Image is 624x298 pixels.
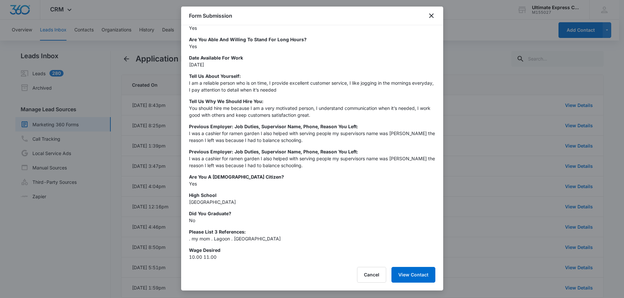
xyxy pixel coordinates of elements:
button: View Contact [391,267,435,283]
p: Are You A [DEMOGRAPHIC_DATA] Citizen? [189,173,435,180]
h1: Form Submission [189,12,232,20]
p: 10.00 11.00 [189,254,435,260]
p: Previous Employer: Job Duties, Supervisor Name, Phone, Reason You Left: [189,148,435,155]
p: . my mom . Lagoon . [GEOGRAPHIC_DATA] [189,235,435,242]
p: Previous Employer: Job Duties, Supervisor Name, Phone, Reason You Left: [189,123,435,130]
p: Wage Desired [189,247,435,254]
p: Did You Graduate? [189,210,435,217]
p: [GEOGRAPHIC_DATA] [189,199,435,205]
p: No [189,217,435,224]
p: I was a cashier for ramen garden I also helped with serving people my supervisors name was [PERSO... [189,155,435,169]
p: You should hire me because I am a very motivated person, I understand communication when it’s nee... [189,105,435,118]
button: Cancel [357,267,386,283]
p: Yes [189,180,435,187]
p: Are you able and willing to stand for long hours? [189,36,435,43]
p: Date Available For Work [189,54,435,61]
p: Tell Us About Yourself: [189,73,435,79]
p: Tell Us Why We Should Hire You: [189,98,435,105]
button: close [427,12,435,20]
p: Yes [189,43,435,50]
p: I was a cashier for ramen garden I also helped with serving people my supervisors name was [PERSO... [189,130,435,144]
p: [DATE] [189,61,435,68]
p: I am a reliable person who is on time, I provide excellent customer service, I like jogging in th... [189,79,435,93]
p: High School [189,192,435,199]
p: Please List 3 References: [189,228,435,235]
p: Yes [189,25,435,31]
